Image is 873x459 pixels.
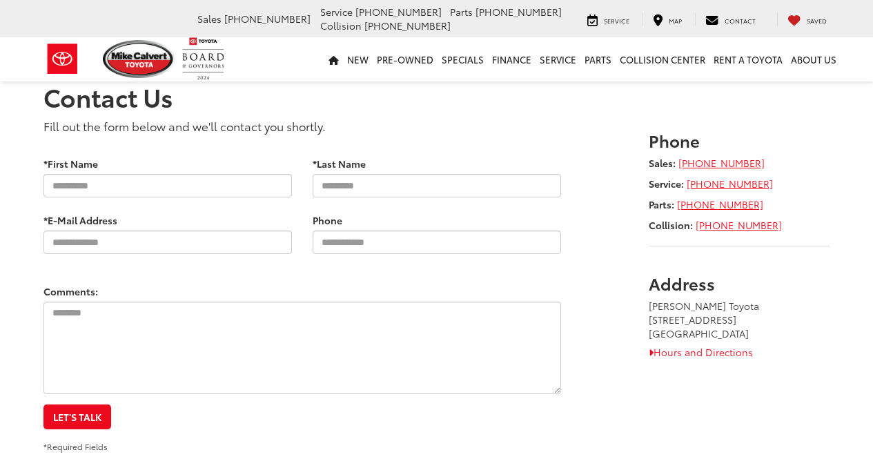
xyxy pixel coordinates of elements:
span: Collision [320,19,362,32]
a: Hours and Directions [649,345,753,359]
span: Contact [725,16,756,25]
a: Finance [488,37,536,81]
a: Contact [695,12,766,26]
p: Fill out the form below and we'll contact you shortly. [43,117,561,134]
a: [PHONE_NUMBER] [678,156,765,170]
a: Service [577,12,640,26]
label: *E-Mail Address [43,213,117,227]
a: Home [324,37,343,81]
span: Parts [450,5,473,19]
label: Comments: [43,284,98,298]
a: Rent a Toyota [709,37,787,81]
a: [PHONE_NUMBER] [687,177,773,191]
label: *Last Name [313,157,366,170]
h3: Phone [649,131,830,149]
a: New [343,37,373,81]
span: Map [669,16,682,25]
strong: Parts: [649,197,674,211]
a: My Saved Vehicles [777,12,837,26]
span: [PHONE_NUMBER] [355,5,442,19]
label: *First Name [43,157,98,170]
h3: Address [649,274,830,292]
span: Service [320,5,353,19]
label: Phone [313,213,342,227]
a: Service [536,37,580,81]
a: Specials [438,37,488,81]
a: Parts [580,37,616,81]
strong: Sales: [649,156,676,170]
h1: Contact Us [43,83,830,110]
span: Service [604,16,629,25]
a: [PHONE_NUMBER] [677,197,763,211]
address: [PERSON_NAME] Toyota [STREET_ADDRESS] [GEOGRAPHIC_DATA] [649,299,830,340]
a: [PHONE_NUMBER] [696,218,782,232]
a: Pre-Owned [373,37,438,81]
strong: Collision: [649,218,693,232]
span: Saved [807,16,827,25]
span: Sales [197,12,222,26]
small: *Required Fields [43,440,108,452]
img: Mike Calvert Toyota [103,40,176,78]
span: [PHONE_NUMBER] [475,5,562,19]
a: Map [643,12,692,26]
a: About Us [787,37,841,81]
a: Collision Center [616,37,709,81]
button: Let's Talk [43,404,111,429]
span: [PHONE_NUMBER] [224,12,311,26]
img: Toyota [37,37,88,81]
strong: Service: [649,177,684,191]
span: [PHONE_NUMBER] [364,19,451,32]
